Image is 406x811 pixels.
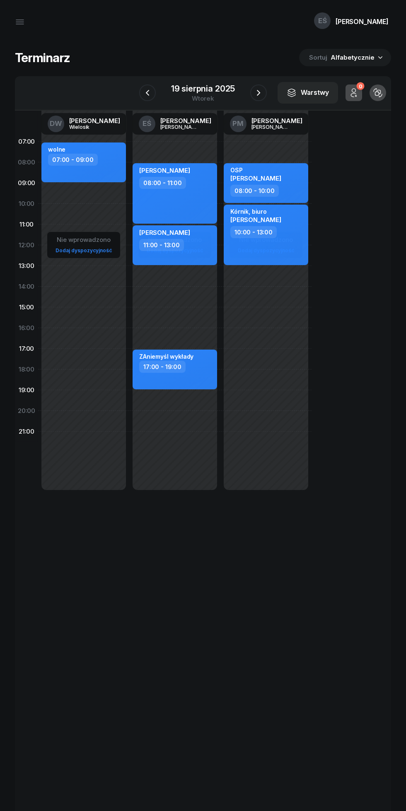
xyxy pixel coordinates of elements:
[171,84,235,93] div: 19 sierpnia 2025
[15,50,70,65] h1: Terminarz
[139,239,184,251] div: 11:00 - 13:00
[15,214,38,235] div: 11:00
[139,353,193,360] div: ZAniemyśl wykłady
[41,113,127,135] a: DW[PERSON_NAME]Wielosik
[15,235,38,256] div: 12:00
[336,18,389,25] div: [PERSON_NAME]
[171,95,235,101] div: wtorek
[52,233,115,257] button: Nie wprowadzonoDodaj dyspozycyjność
[331,53,375,61] span: Alfabetycznie
[309,52,329,63] span: Sortuj
[15,359,38,380] div: 18:00
[15,131,38,152] div: 07:00
[230,226,277,238] div: 10:00 - 13:00
[139,167,190,174] span: [PERSON_NAME]
[15,152,38,173] div: 08:00
[160,118,211,124] div: [PERSON_NAME]
[15,173,38,193] div: 09:00
[15,276,38,297] div: 14:00
[15,193,38,214] div: 10:00
[230,185,279,197] div: 08:00 - 10:00
[318,17,327,24] span: EŚ
[346,84,362,101] button: 0
[52,234,115,245] div: Nie wprowadzono
[230,208,281,215] div: Kórnik, biuro
[143,120,151,127] span: EŚ
[15,256,38,276] div: 13:00
[251,124,291,130] div: [PERSON_NAME]
[15,421,38,442] div: 21:00
[230,174,281,182] span: [PERSON_NAME]
[230,216,281,224] span: [PERSON_NAME]
[299,49,391,66] button: Sortuj Alfabetycznie
[15,318,38,338] div: 16:00
[139,229,190,237] span: [PERSON_NAME]
[48,146,65,153] div: wolne
[15,401,38,421] div: 20:00
[278,82,338,104] button: Warstwy
[139,361,186,373] div: 17:00 - 19:00
[69,118,120,124] div: [PERSON_NAME]
[132,113,218,135] a: EŚ[PERSON_NAME][PERSON_NAME]
[50,120,62,127] span: DW
[69,124,109,130] div: Wielosik
[160,124,200,130] div: [PERSON_NAME]
[287,87,329,98] div: Warstwy
[232,120,244,127] span: PM
[52,246,115,255] a: Dodaj dyspozycyjność
[15,338,38,359] div: 17:00
[139,177,186,189] div: 08:00 - 11:00
[48,154,98,166] div: 07:00 - 09:00
[356,82,364,90] div: 0
[15,380,38,401] div: 19:00
[223,113,309,135] a: PM[PERSON_NAME][PERSON_NAME]
[251,118,302,124] div: [PERSON_NAME]
[15,297,38,318] div: 15:00
[230,167,281,174] div: OSP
